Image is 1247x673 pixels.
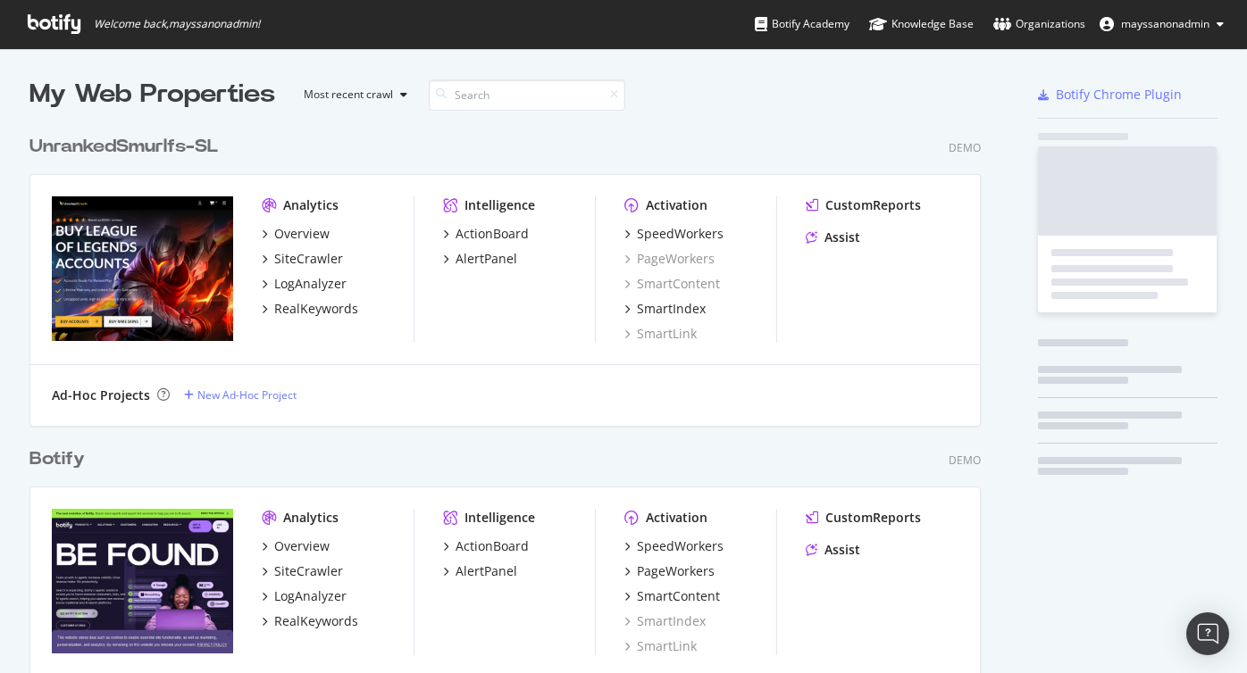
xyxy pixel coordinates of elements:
[94,17,260,31] span: Welcome back, mayssanonadmin !
[755,15,849,33] div: Botify Academy
[993,15,1085,33] div: Organizations
[1121,16,1209,31] span: mayssanonadmin
[1085,10,1238,38] button: mayssanonadmin
[869,15,974,33] div: Knowledge Base
[1186,612,1229,655] div: Open Intercom Messenger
